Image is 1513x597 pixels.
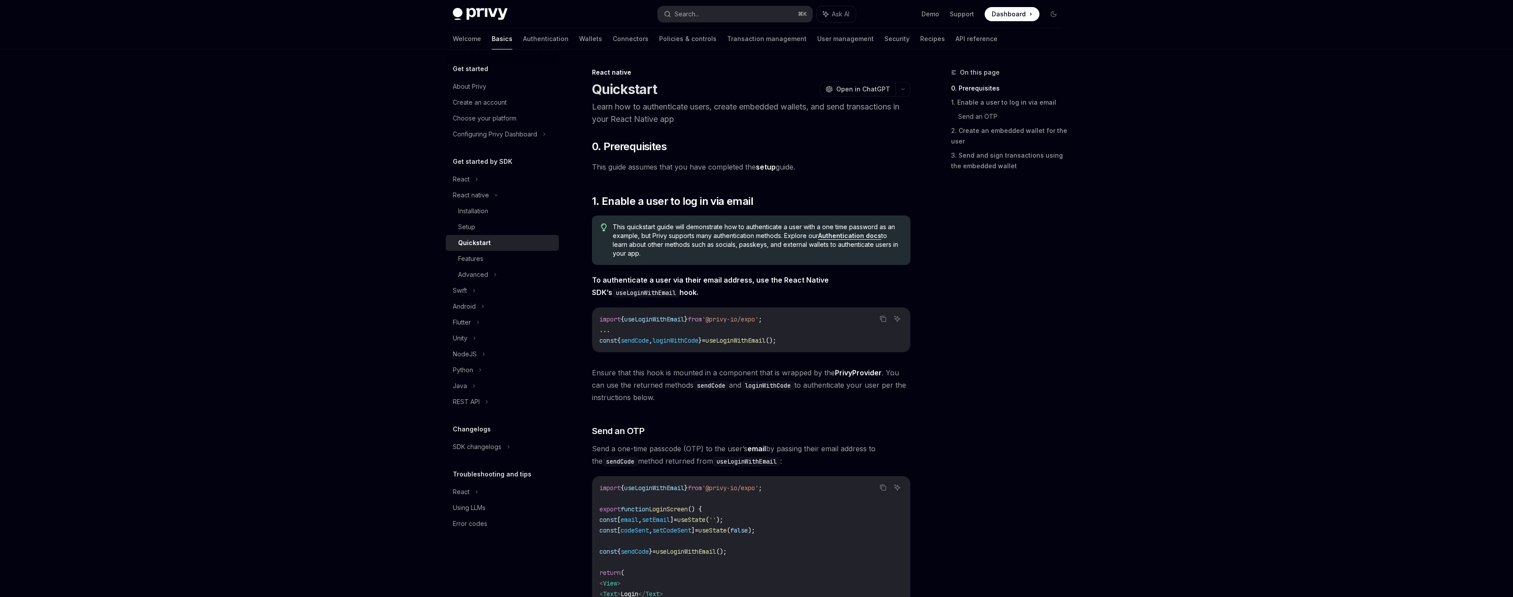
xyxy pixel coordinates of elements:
button: Toggle dark mode [1047,7,1061,21]
span: > [617,579,621,587]
a: Setup [446,219,559,235]
span: () { [688,505,702,513]
span: [ [617,516,621,524]
span: ); [716,516,723,524]
span: const [599,548,617,555]
a: Welcome [453,28,481,49]
div: React [453,487,470,497]
div: Android [453,301,476,312]
span: Send an OTP [592,425,645,437]
code: useLoginWithEmail [713,457,780,466]
button: Search...⌘K [658,6,812,22]
div: Error codes [453,518,487,529]
span: This quickstart guide will demonstrate how to authenticate a user with a one time password as an ... [613,223,901,258]
span: { [621,484,624,492]
a: Send an OTP [958,110,1068,124]
span: , [638,516,642,524]
h1: Quickstart [592,81,657,97]
span: This guide assumes that you have completed the guide. [592,161,910,173]
button: Ask AI [817,6,856,22]
p: Learn how to authenticate users, create embedded wallets, and send transactions in your React Nat... [592,101,910,125]
span: { [621,315,624,323]
span: ] [691,526,695,534]
span: } [684,315,688,323]
span: from [688,315,702,323]
div: Configuring Privy Dashboard [453,129,537,140]
strong: email [747,444,766,453]
span: useState [698,526,727,534]
span: 1. Enable a user to log in via email [592,194,753,208]
div: Using LLMs [453,503,485,513]
h5: Changelogs [453,424,491,435]
span: [ [617,526,621,534]
span: LoginScreen [649,505,688,513]
span: ; [758,315,762,323]
div: Search... [675,9,699,19]
span: View [603,579,617,587]
a: Installation [446,203,559,219]
h5: Troubleshooting and tips [453,469,531,480]
a: Create an account [446,94,559,110]
span: < [599,579,603,587]
div: Advanced [458,269,488,280]
a: Authentication [523,28,569,49]
span: Ensure that this hook is mounted in a component that is wrapped by the . You can use the returned... [592,367,910,404]
div: REST API [453,397,480,407]
span: } [684,484,688,492]
span: { [617,548,621,555]
span: from [688,484,702,492]
a: Quickstart [446,235,559,251]
span: const [599,516,617,524]
div: Flutter [453,317,471,328]
span: , [649,526,652,534]
a: User management [817,28,874,49]
span: = [695,526,698,534]
h5: Get started [453,64,488,74]
span: const [599,526,617,534]
div: NodeJS [453,349,477,359]
h5: Get started by SDK [453,156,512,167]
span: loginWithCode [652,336,698,344]
span: = [652,548,656,555]
div: Java [453,381,467,391]
span: useState [677,516,705,524]
div: Setup [458,222,475,232]
span: 0. Prerequisites [592,140,667,154]
span: { [617,336,621,344]
span: setEmail [642,516,670,524]
div: SDK changelogs [453,442,501,452]
span: = [674,516,677,524]
div: Choose your platform [453,113,516,124]
span: sendCode [621,548,649,555]
span: useLoginWithEmail [705,336,766,344]
span: ); [748,526,755,534]
a: API reference [956,28,997,49]
span: Send a one-time passcode (OTP) to the user’s by passing their email address to the method returne... [592,442,910,467]
a: 2. Create an embedded wallet for the user [951,124,1068,148]
a: 1. Enable a user to log in via email [951,95,1068,110]
div: React [453,174,470,185]
span: ( [621,569,624,577]
a: Choose your platform [446,110,559,126]
a: Policies & controls [659,28,717,49]
span: function [621,505,649,513]
button: Copy the contents from the code block [877,313,889,325]
span: ] [670,516,674,524]
span: '' [709,516,716,524]
button: Ask AI [891,313,903,325]
span: import [599,484,621,492]
span: import [599,315,621,323]
a: Using LLMs [446,500,559,516]
a: Error codes [446,516,559,532]
a: 3. Send and sign transactions using the embedded wallet [951,148,1068,173]
span: Dashboard [992,10,1026,19]
span: ⌘ K [798,11,807,18]
a: Demo [921,10,939,19]
div: React native [453,190,489,200]
a: 0. Prerequisites [951,81,1068,95]
span: Ask AI [832,10,849,19]
span: '@privy-io/expo' [702,484,758,492]
span: (); [716,548,727,555]
span: } [698,336,702,344]
div: Unity [453,333,467,344]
